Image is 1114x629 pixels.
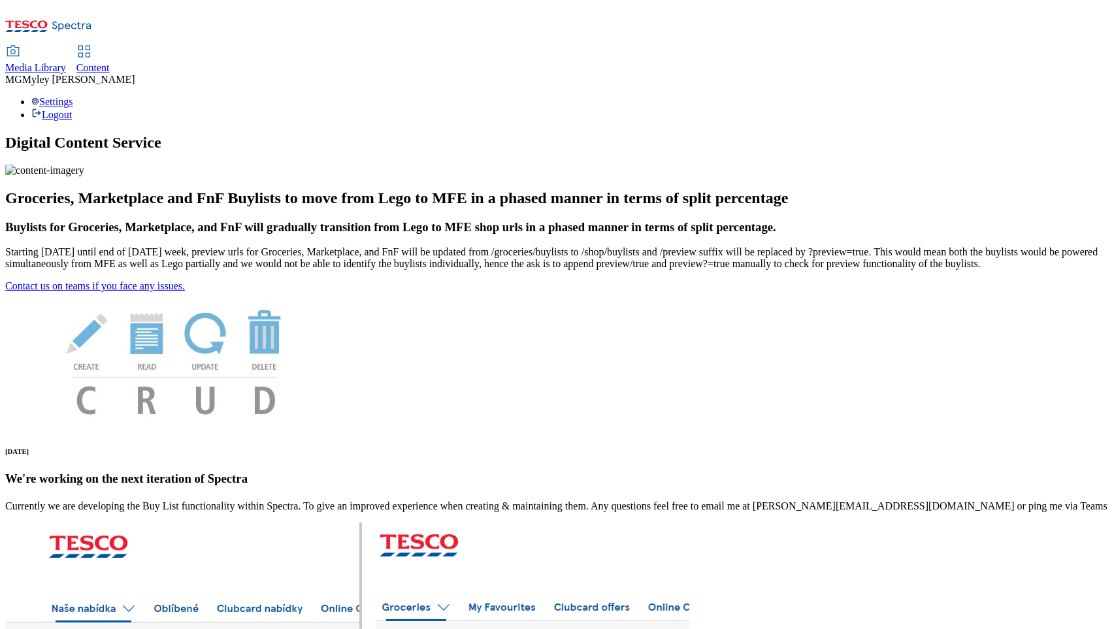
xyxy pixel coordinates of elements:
a: Media Library [5,46,66,74]
h3: We're working on the next iteration of Spectra [5,472,1109,486]
a: Logout [31,109,72,120]
a: Contact us on teams if you face any issues. [5,280,185,291]
h3: Buylists for Groceries, Marketplace, and FnF will gradually transition from Lego to MFE shop urls... [5,220,1109,234]
span: MG [5,74,22,85]
h1: Digital Content Service [5,134,1109,152]
h2: Groceries, Marketplace and FnF Buylists to move from Lego to MFE in a phased manner in terms of s... [5,189,1109,207]
a: Settings [31,96,73,107]
h6: [DATE] [5,447,1109,455]
span: Content [76,62,110,73]
span: Media Library [5,62,66,73]
p: Currently we are developing the Buy List functionality within Spectra. To give an improved experi... [5,500,1109,512]
img: content-imagery [5,165,84,176]
img: News Image [5,292,345,428]
p: Starting [DATE] until end of [DATE] week, preview urls for Groceries, Marketplace, and FnF will b... [5,246,1109,270]
span: Myley [PERSON_NAME] [22,74,135,85]
a: Content [76,46,110,74]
